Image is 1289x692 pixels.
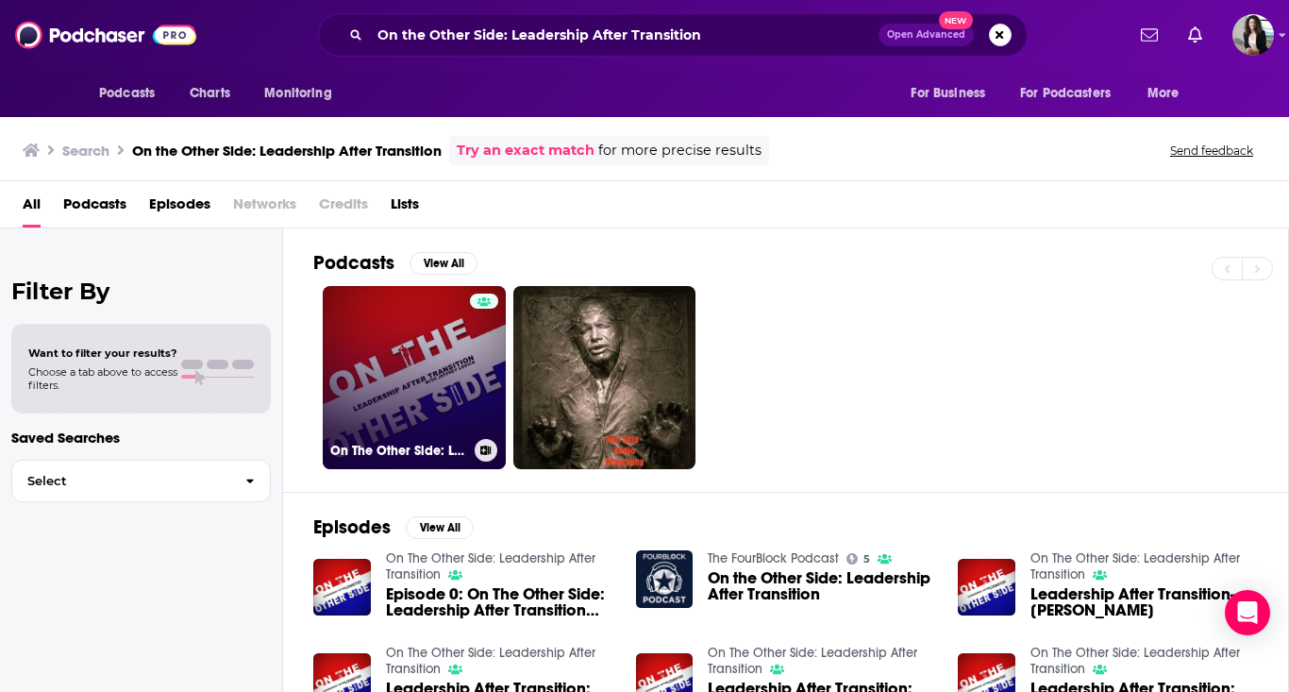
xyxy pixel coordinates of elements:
[23,189,41,228] a: All
[879,24,974,46] button: Open AdvancedNew
[911,80,985,107] span: For Business
[846,553,870,565] a: 5
[313,251,394,275] h2: Podcasts
[386,586,613,618] a: Episode 0: On The Other Side: Leadership After Transition Introduction
[887,30,965,40] span: Open Advanced
[370,20,879,50] input: Search podcasts, credits, & more...
[28,365,177,392] span: Choose a tab above to access filters.
[1225,590,1270,635] div: Open Intercom Messenger
[330,443,467,459] h3: On The Other Side: Leadership After Transition
[708,570,935,602] a: On the Other Side: Leadership After Transition
[190,80,230,107] span: Charts
[251,76,356,111] button: open menu
[708,645,917,677] a: On The Other Side: Leadership After Transition
[132,142,442,160] h3: On the Other Side: Leadership After Transition
[1147,80,1180,107] span: More
[319,189,368,228] span: Credits
[318,13,1028,57] div: Search podcasts, credits, & more...
[457,140,594,161] a: Try an exact match
[11,460,271,502] button: Select
[15,17,196,53] img: Podchaser - Follow, Share and Rate Podcasts
[1030,586,1258,618] span: Leadership After Transition- [PERSON_NAME]
[264,80,331,107] span: Monitoring
[863,555,870,564] span: 5
[386,645,595,677] a: On The Other Side: Leadership After Transition
[1030,645,1240,677] a: On The Other Side: Leadership After Transition
[313,515,391,539] h2: Episodes
[313,515,474,539] a: EpisodesView All
[897,76,1009,111] button: open menu
[149,189,210,228] a: Episodes
[1180,19,1210,51] a: Show notifications dropdown
[1020,80,1111,107] span: For Podcasters
[391,189,419,228] a: Lists
[1030,550,1240,582] a: On The Other Side: Leadership After Transition
[86,76,179,111] button: open menu
[1232,14,1274,56] span: Logged in as ElizabethCole
[11,278,271,305] h2: Filter By
[1232,14,1274,56] button: Show profile menu
[636,550,694,608] img: On the Other Side: Leadership After Transition
[323,286,506,469] a: On The Other Side: Leadership After Transition
[1164,143,1259,159] button: Send feedback
[63,189,126,228] a: Podcasts
[939,11,973,29] span: New
[410,252,477,275] button: View All
[598,140,762,161] span: for more precise results
[1133,19,1165,51] a: Show notifications dropdown
[958,559,1015,616] img: Leadership After Transition- Ben Brown
[12,475,230,487] span: Select
[406,516,474,539] button: View All
[386,550,595,582] a: On The Other Side: Leadership After Transition
[1008,76,1138,111] button: open menu
[233,189,296,228] span: Networks
[99,80,155,107] span: Podcasts
[177,76,242,111] a: Charts
[313,559,371,616] img: Episode 0: On The Other Side: Leadership After Transition Introduction
[1134,76,1203,111] button: open menu
[1232,14,1274,56] img: User Profile
[313,251,477,275] a: PodcastsView All
[28,346,177,360] span: Want to filter your results?
[11,429,271,447] p: Saved Searches
[1030,586,1258,618] a: Leadership After Transition- Ben Brown
[62,142,109,160] h3: Search
[708,550,839,566] a: The FourBlock Podcast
